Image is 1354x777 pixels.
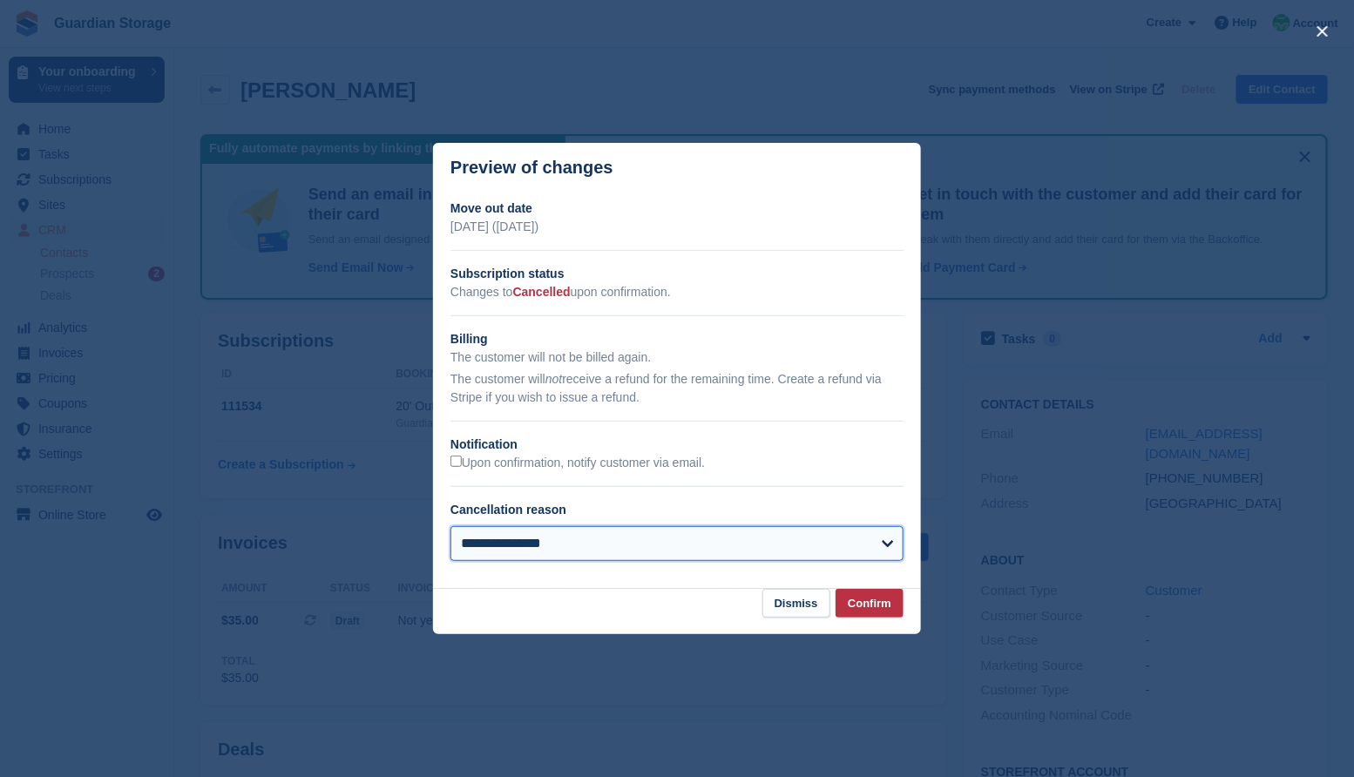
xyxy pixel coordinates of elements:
[450,283,904,301] p: Changes to upon confirmation.
[450,370,904,407] p: The customer will receive a refund for the remaining time. Create a refund via Stripe if you wish...
[1309,17,1337,45] button: close
[450,330,904,348] h2: Billing
[450,199,904,218] h2: Move out date
[450,456,462,467] input: Upon confirmation, notify customer via email.
[450,456,705,471] label: Upon confirmation, notify customer via email.
[450,436,904,454] h2: Notification
[450,503,566,517] label: Cancellation reason
[450,218,904,236] p: [DATE] ([DATE])
[450,348,904,367] p: The customer will not be billed again.
[545,372,562,386] em: not
[762,589,830,618] button: Dismiss
[836,589,904,618] button: Confirm
[450,265,904,283] h2: Subscription status
[450,158,613,178] p: Preview of changes
[513,285,571,299] span: Cancelled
